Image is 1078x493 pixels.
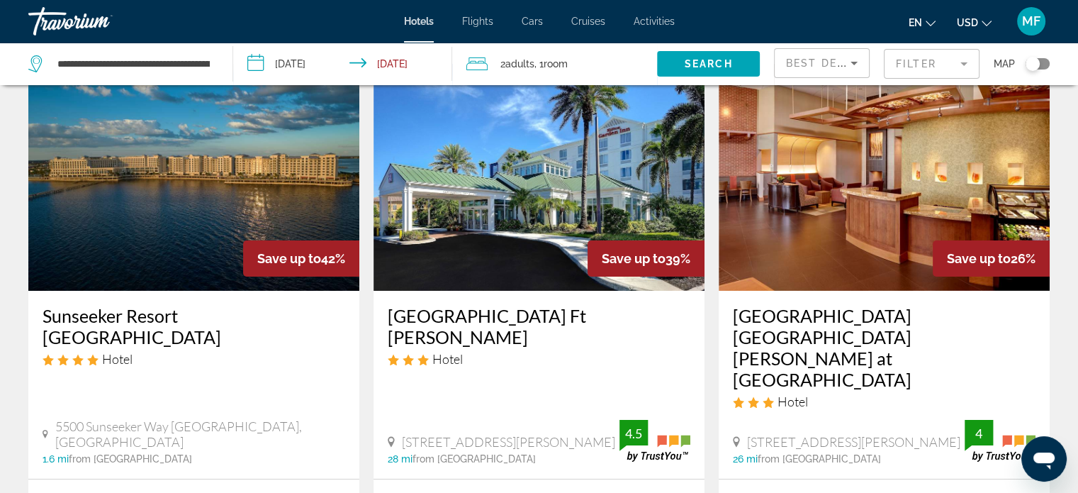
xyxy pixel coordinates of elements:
span: from [GEOGRAPHIC_DATA] [758,453,881,465]
button: Travelers: 2 adults, 0 children [452,43,657,85]
span: Hotel [102,351,133,367]
iframe: Botón para iniciar la ventana de mensajería [1021,436,1067,482]
button: Change language [909,12,936,33]
span: Search [685,58,733,70]
span: USD [957,17,978,28]
div: 42% [243,240,359,277]
img: Hotel image [719,64,1050,291]
span: 5500 Sunseeker Way [GEOGRAPHIC_DATA], [GEOGRAPHIC_DATA] [55,419,345,450]
img: Hotel image [374,64,704,291]
span: , 1 [534,54,568,74]
span: Best Deals [786,57,860,69]
span: Room [544,58,568,70]
a: Flights [462,16,493,27]
img: Hotel image [28,64,359,291]
span: Map [994,54,1015,74]
div: 4 star Hotel [43,351,345,367]
a: Hotels [404,16,434,27]
span: Save up to [257,251,321,266]
div: 3 star Hotel [733,394,1035,409]
span: en [909,17,922,28]
button: Check-in date: Oct 17, 2025 Check-out date: Oct 19, 2025 [233,43,452,85]
a: Cruises [571,16,605,27]
span: [STREET_ADDRESS][PERSON_NAME] [402,434,615,450]
span: from [GEOGRAPHIC_DATA] [412,453,536,465]
button: Toggle map [1015,57,1050,70]
div: 39% [588,240,704,277]
span: Hotel [777,394,808,409]
span: Save up to [602,251,666,266]
span: 28 mi [388,453,412,465]
span: 26 mi [733,453,758,465]
a: Cars [522,16,543,27]
span: [STREET_ADDRESS][PERSON_NAME] [747,434,960,450]
button: Change currency [957,12,992,33]
span: Adults [505,58,534,70]
span: 1.6 mi [43,453,69,465]
div: 4.5 [619,425,648,442]
button: User Menu [1013,6,1050,36]
div: 26% [933,240,1050,277]
a: [GEOGRAPHIC_DATA] [GEOGRAPHIC_DATA][PERSON_NAME] at [GEOGRAPHIC_DATA] [733,305,1035,390]
div: 3 star Hotel [388,351,690,367]
mat-select: Sort by [786,55,858,72]
span: 2 [500,54,534,74]
span: Save up to [947,251,1011,266]
button: Filter [884,48,979,79]
a: Sunseeker Resort [GEOGRAPHIC_DATA] [43,305,345,348]
a: Travorium [28,3,170,40]
a: [GEOGRAPHIC_DATA] Ft [PERSON_NAME] [388,305,690,348]
img: trustyou-badge.svg [965,420,1035,462]
div: 4 [965,425,993,442]
button: Search [657,51,760,77]
a: Activities [634,16,675,27]
span: Hotel [432,351,463,367]
img: trustyou-badge.svg [619,420,690,462]
span: MF [1022,14,1040,28]
span: from [GEOGRAPHIC_DATA] [69,453,192,465]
